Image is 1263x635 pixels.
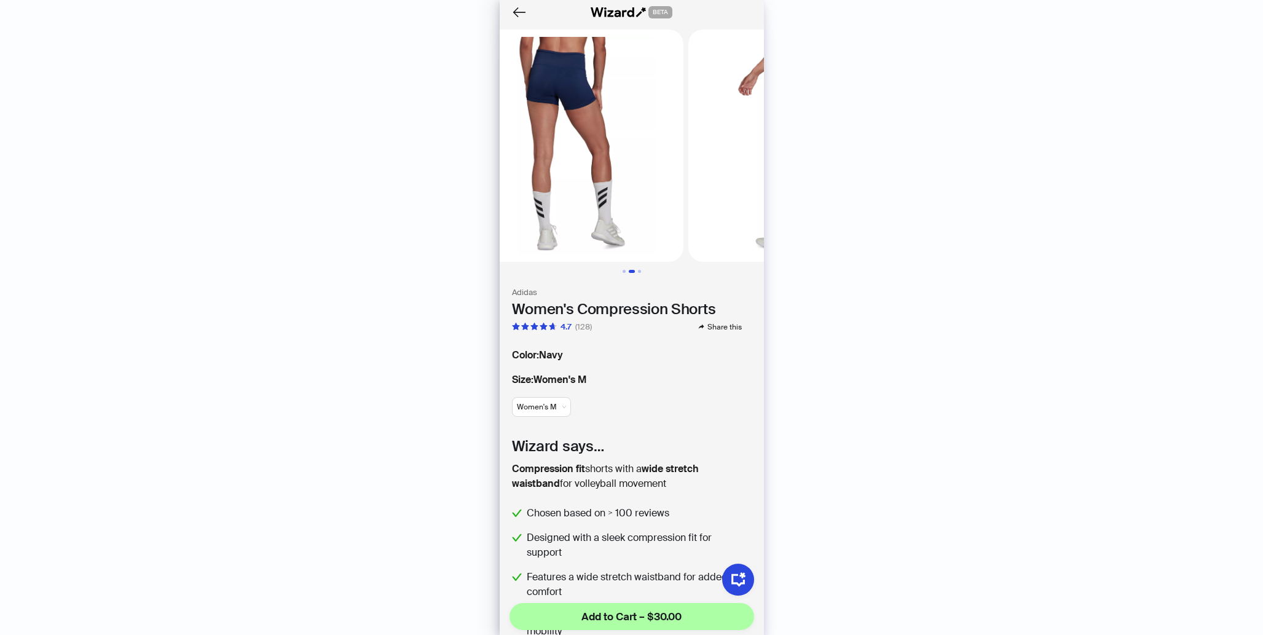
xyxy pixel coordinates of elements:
[527,506,730,521] span: Chosen based on > 100 reviews
[575,321,592,333] div: (128)
[512,462,699,490] b: wide stretch waistband
[510,603,754,630] button: Add to Cart – $30.00
[451,30,683,262] img: Women's Compression Shorts Women's Compression Shorts - Navy / Women's M image 2
[512,373,752,387] label: Women's M
[581,609,682,624] span: Add to Cart – $30.00
[688,321,752,333] button: Share this
[512,348,752,363] label: Navy
[561,321,572,333] div: 4.7
[512,436,752,456] h2: Wizard says…
[540,323,548,331] span: star
[512,508,522,518] span: check
[512,323,520,331] span: star
[623,270,626,273] button: Go to slide 1
[512,373,533,386] span: Size :
[512,533,522,543] span: check
[549,323,557,331] span: star
[707,322,742,332] span: Share this
[510,2,529,22] button: Back
[517,398,566,416] span: Women's M
[512,572,522,582] span: check
[530,323,538,331] span: star
[688,30,921,262] img: Women's Compression Shorts Women's Compression Shorts - Navy / Women's M image 3
[638,270,641,273] button: Go to slide 3
[512,349,539,361] span: Color :
[512,462,752,491] p: shorts with a for volleyball movement
[629,270,635,273] button: Go to slide 2
[527,570,730,599] span: Features a wide stretch waistband for added comfort
[512,301,752,318] h1: Women's Compression Shorts
[521,323,529,331] span: star
[527,530,730,560] span: Designed with a sleek compression fit for support
[512,288,752,298] h3: Adidas
[512,321,572,333] div: 4.7 out of 5 stars
[648,6,672,18] span: BETA
[512,462,585,475] b: Compression fit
